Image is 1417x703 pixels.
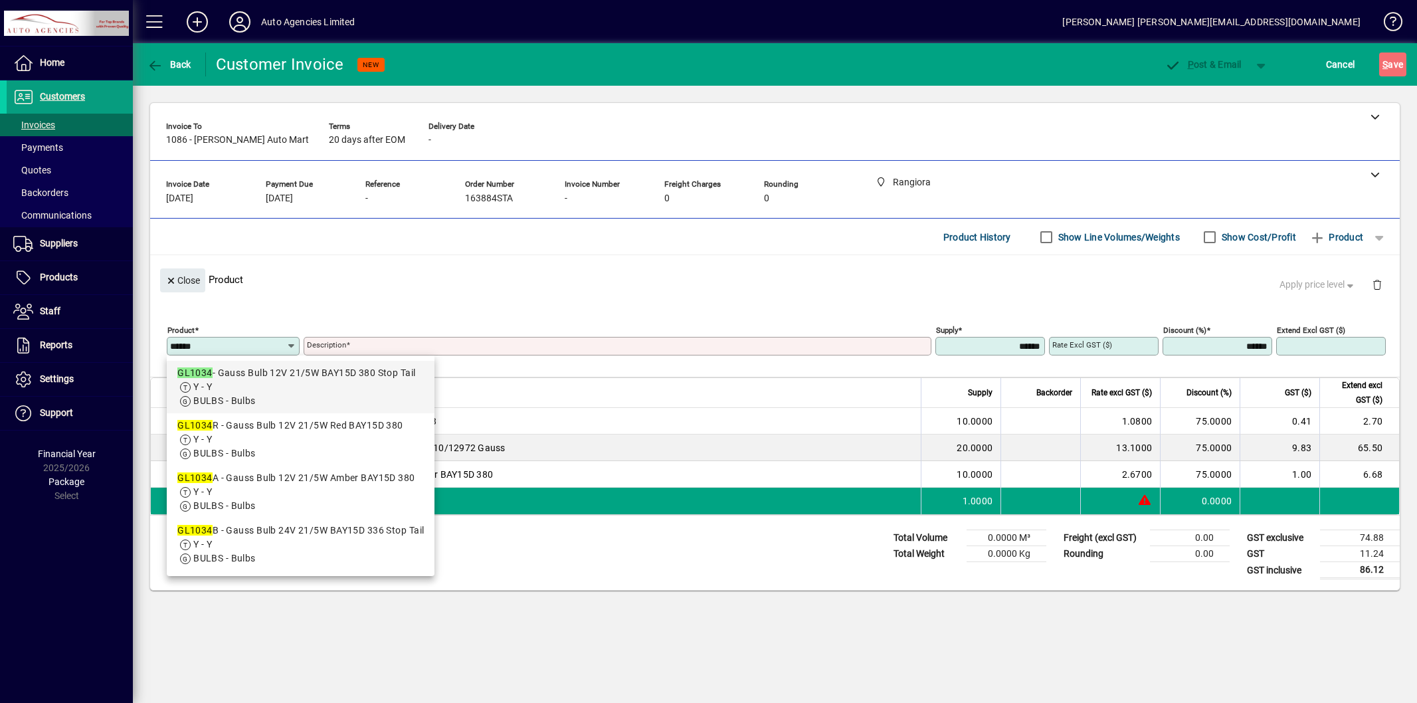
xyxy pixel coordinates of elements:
[1379,52,1406,76] button: Save
[193,448,256,458] span: BULBS - Bulbs
[1374,3,1400,46] a: Knowledge Base
[7,181,133,204] a: Backorders
[177,524,424,538] div: B - Gauss Bulb 24V 21/5W BAY15D 336 Stop Tail
[365,193,368,204] span: -
[764,193,769,204] span: 0
[40,238,78,249] span: Suppliers
[261,11,355,33] div: Auto Agencies Limited
[1052,340,1112,350] mat-label: Rate excl GST ($)
[1188,59,1194,70] span: P
[48,476,84,487] span: Package
[177,366,424,380] div: - Gauss Bulb 12V 21/5W BAY15D 380 Stop Tail
[193,539,212,550] span: Y - Y
[1056,231,1180,244] label: Show Line Volumes/Weights
[1057,546,1150,562] td: Rounding
[307,355,921,369] mat-error: Required
[166,135,309,146] span: 1086 - [PERSON_NAME] Auto Mart
[165,270,200,292] span: Close
[1361,268,1393,300] button: Delete
[1165,59,1242,70] span: ost & Email
[1320,562,1400,579] td: 86.12
[1323,52,1359,76] button: Cancel
[133,52,206,76] app-page-header-button: Back
[7,47,133,80] a: Home
[963,494,993,508] span: 1.0000
[1361,278,1393,290] app-page-header-button: Delete
[7,397,133,430] a: Support
[166,193,193,204] span: [DATE]
[465,193,513,204] span: 163884STA
[219,10,261,34] button: Profile
[1279,278,1357,292] span: Apply price level
[938,225,1016,249] button: Product History
[40,272,78,282] span: Products
[177,471,424,485] div: A - Gauss Bulb 12V 21/5W Amber BAY15D 380
[13,187,68,198] span: Backorders
[1326,54,1355,75] span: Cancel
[1091,385,1152,400] span: Rate excl GST ($)
[147,59,191,70] span: Back
[1158,52,1248,76] button: Post & Email
[216,54,344,75] div: Customer Invoice
[143,52,195,76] button: Back
[1240,461,1319,488] td: 1.00
[1320,530,1400,546] td: 74.88
[1319,435,1399,461] td: 65.50
[1240,408,1319,435] td: 0.41
[1160,435,1240,461] td: 75.0000
[7,227,133,260] a: Suppliers
[968,385,992,400] span: Supply
[7,329,133,362] a: Reports
[1163,326,1206,335] mat-label: Discount (%)
[1057,530,1150,546] td: Freight (excl GST)
[936,326,958,335] mat-label: Supply
[193,434,212,445] span: Y - Y
[176,10,219,34] button: Add
[40,340,72,350] span: Reports
[193,553,256,563] span: BULBS - Bulbs
[157,274,209,286] app-page-header-button: Close
[329,135,405,146] span: 20 days after EOM
[664,193,670,204] span: 0
[1319,408,1399,435] td: 2.70
[177,367,213,378] em: GL1034
[1160,408,1240,435] td: 75.0000
[7,159,133,181] a: Quotes
[1328,378,1382,407] span: Extend excl GST ($)
[177,472,213,483] em: GL1034
[1062,11,1361,33] div: [PERSON_NAME] [PERSON_NAME][EMAIL_ADDRESS][DOMAIN_NAME]
[887,530,967,546] td: Total Volume
[38,449,96,459] span: Financial Year
[1240,562,1320,579] td: GST inclusive
[7,114,133,136] a: Invoices
[957,415,992,428] span: 10.0000
[193,486,212,497] span: Y - Y
[7,363,133,396] a: Settings
[193,381,212,392] span: Y - Y
[13,165,51,175] span: Quotes
[967,546,1046,562] td: 0.0000 Kg
[1274,273,1362,297] button: Apply price level
[1319,461,1399,488] td: 6.68
[13,120,55,130] span: Invoices
[1150,530,1230,546] td: 0.00
[13,142,63,153] span: Payments
[7,261,133,294] a: Products
[1186,385,1232,400] span: Discount (%)
[167,326,195,335] mat-label: Product
[943,227,1011,248] span: Product History
[1160,488,1240,514] td: 0.0000
[40,57,64,68] span: Home
[1219,231,1296,244] label: Show Cost/Profit
[428,135,431,146] span: -
[1285,385,1311,400] span: GST ($)
[1240,435,1319,461] td: 9.83
[193,500,256,511] span: BULBS - Bulbs
[167,361,434,413] mat-option: GL1034 - Gauss Bulb 12V 21/5W BAY15D 380 Stop Tail
[1240,546,1320,562] td: GST
[957,441,992,454] span: 20.0000
[307,340,346,350] mat-label: Description
[7,295,133,328] a: Staff
[957,468,992,481] span: 10.0000
[167,518,434,571] mat-option: GL1034B - Gauss Bulb 24V 21/5W BAY15D 336 Stop Tail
